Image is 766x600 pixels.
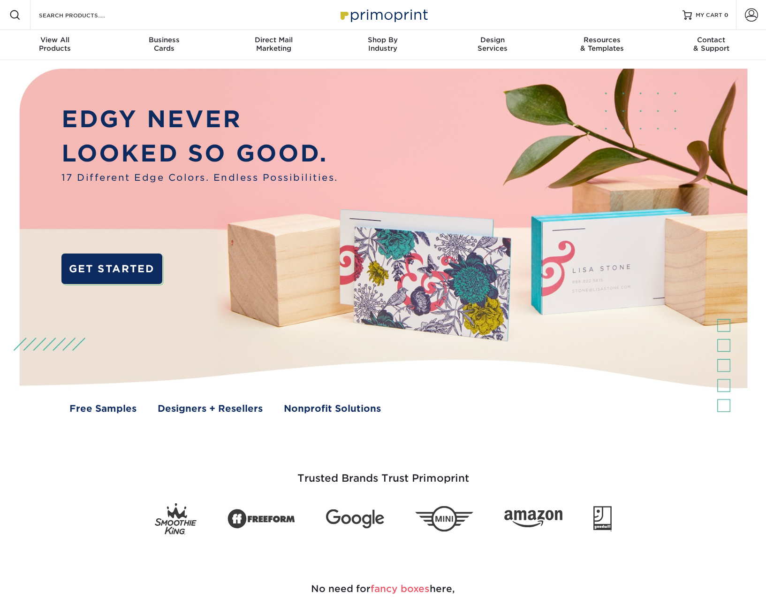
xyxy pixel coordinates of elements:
a: Contact& Support [657,30,766,60]
p: LOOKED SO GOOD. [61,136,338,170]
img: Goodwill [593,506,612,531]
img: Smoothie King [155,503,197,535]
a: DesignServices [438,30,547,60]
a: Free Samples [69,402,137,415]
span: Business [109,36,219,44]
span: Contact [657,36,766,44]
img: Google [326,509,384,528]
span: fancy boxes [371,583,430,594]
a: Shop ByIndustry [328,30,438,60]
span: Design [438,36,547,44]
span: Direct Mail [219,36,328,44]
h3: Trusted Brands Trust Primoprint [109,450,658,496]
img: Freeform [228,504,295,534]
div: Industry [328,36,438,53]
img: Primoprint [336,5,430,25]
div: & Templates [547,36,656,53]
a: Direct MailMarketing [219,30,328,60]
div: & Support [657,36,766,53]
a: Designers + Resellers [158,402,263,415]
img: Amazon [504,510,562,528]
a: BusinessCards [109,30,219,60]
input: SEARCH PRODUCTS..... [38,9,129,21]
div: Cards [109,36,219,53]
span: 17 Different Edge Colors. Endless Possibilities. [61,171,338,185]
span: 0 [724,12,728,18]
div: Services [438,36,547,53]
p: EDGY NEVER [61,102,338,136]
span: MY CART [696,11,722,19]
a: GET STARTED [61,254,162,284]
a: Nonprofit Solutions [284,402,381,415]
span: Resources [547,36,656,44]
img: Mini [415,506,473,531]
div: Marketing [219,36,328,53]
span: Shop By [328,36,438,44]
a: Resources& Templates [547,30,656,60]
